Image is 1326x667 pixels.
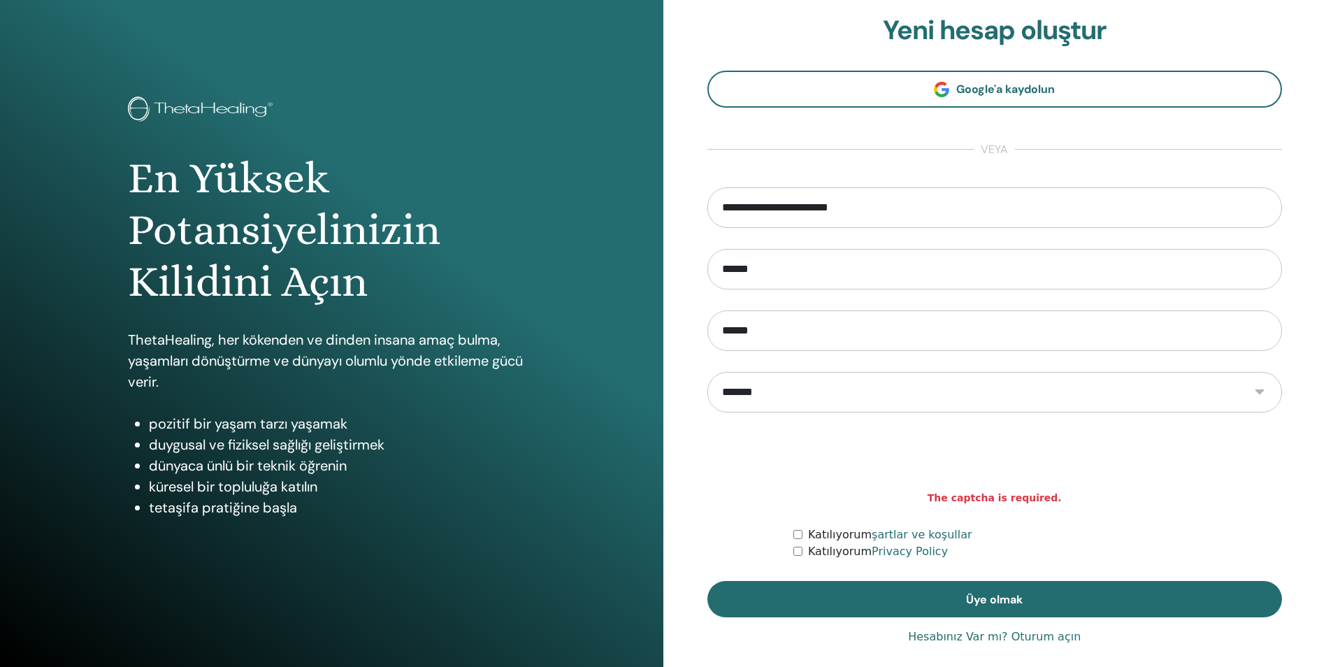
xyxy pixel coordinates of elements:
label: Katılıyorum [808,526,972,543]
h2: Yeni hesap oluştur [707,15,1283,47]
li: pozitif bir yaşam tarzı yaşamak [149,413,535,434]
label: Katılıyorum [808,543,948,560]
h1: En Yüksek Potansiyelinizin Kilidini Açın [128,152,535,308]
li: küresel bir topluluğa katılın [149,476,535,497]
li: tetaşifa pratiğine başla [149,497,535,518]
p: ThetaHealing, her kökenden ve dinden insana amaç bulma, yaşamları dönüştürme ve dünyayı olumlu yö... [128,329,535,392]
a: Google'a kaydolun [707,71,1283,108]
li: duygusal ve fiziksel sağlığı geliştirmek [149,434,535,455]
span: Üye olmak [966,592,1023,607]
span: veya [974,141,1015,158]
a: Hesabınız Var mı? Oturum açın [908,629,1081,645]
a: Privacy Policy [872,545,948,558]
li: dünyaca ünlü bir teknik öğrenin [149,455,535,476]
span: Google'a kaydolun [956,82,1055,96]
strong: The captcha is required. [928,491,1062,505]
button: Üye olmak [707,581,1283,617]
a: şartlar ve koşullar [872,528,972,541]
iframe: reCAPTCHA [888,433,1101,488]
